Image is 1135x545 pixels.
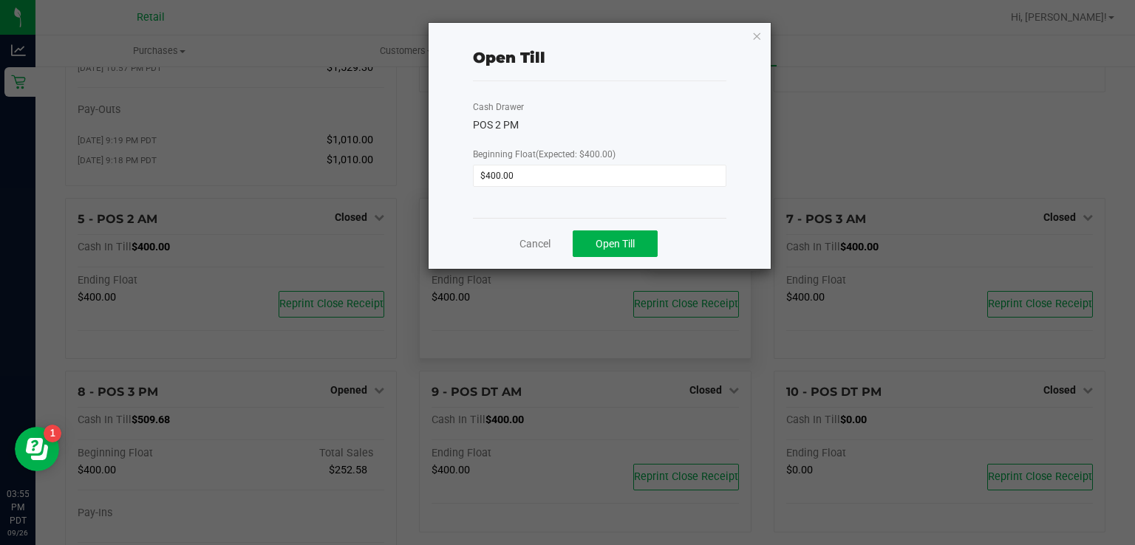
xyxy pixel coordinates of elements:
[473,149,616,160] span: Beginning Float
[15,427,59,471] iframe: Resource center
[473,117,726,133] div: POS 2 PM
[473,47,545,69] div: Open Till
[536,149,616,160] span: (Expected: $400.00)
[519,236,551,252] a: Cancel
[44,425,61,442] iframe: Resource center unread badge
[596,238,635,250] span: Open Till
[573,230,658,257] button: Open Till
[473,100,524,114] label: Cash Drawer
